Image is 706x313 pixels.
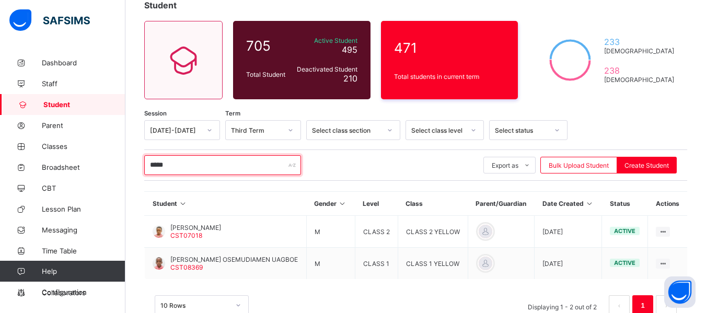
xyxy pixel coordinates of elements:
[343,73,357,84] span: 210
[638,299,647,312] a: 1
[624,161,669,169] span: Create Student
[614,259,635,266] span: active
[9,9,90,31] img: safsims
[244,68,292,81] div: Total Student
[42,288,125,296] span: Configuration
[42,79,125,88] span: Staff
[42,184,125,192] span: CBT
[160,302,229,309] div: 10 Rows
[535,192,602,216] th: Date Created
[535,216,602,248] td: [DATE]
[411,126,465,134] div: Select class level
[42,267,125,275] span: Help
[342,44,357,55] span: 495
[306,192,355,216] th: Gender
[170,231,202,239] span: CST07018
[355,248,398,280] td: CLASS 1
[42,163,125,171] span: Broadsheet
[398,216,468,248] td: CLASS 2 YELLOW
[398,248,468,280] td: CLASS 1 YELLOW
[170,224,221,231] span: [PERSON_NAME]
[42,59,125,67] span: Dashboard
[394,73,505,80] span: Total students in current term
[145,192,307,216] th: Student
[604,47,674,55] span: [DEMOGRAPHIC_DATA]
[604,37,674,47] span: 233
[179,200,188,207] i: Sort in Ascending Order
[306,248,355,280] td: M
[495,126,548,134] div: Select status
[42,226,125,234] span: Messaging
[398,192,468,216] th: Class
[170,256,298,263] span: [PERSON_NAME] OSEMUDIAMEN UAGBOE
[664,276,696,308] button: Open asap
[549,161,609,169] span: Bulk Upload Student
[535,248,602,280] td: [DATE]
[144,110,167,117] span: Session
[295,65,357,73] span: Deactivated Student
[648,192,687,216] th: Actions
[394,40,505,56] span: 471
[468,192,534,216] th: Parent/Guardian
[150,126,201,134] div: [DATE]-[DATE]
[355,192,398,216] th: Level
[602,192,648,216] th: Status
[604,65,674,76] span: 238
[312,126,381,134] div: Select class section
[604,76,674,84] span: [DEMOGRAPHIC_DATA]
[246,38,290,54] span: 705
[42,142,125,150] span: Classes
[614,227,635,235] span: active
[338,200,347,207] i: Sort in Ascending Order
[306,216,355,248] td: M
[42,205,125,213] span: Lesson Plan
[43,100,125,109] span: Student
[42,247,125,255] span: Time Table
[170,263,203,271] span: CST08369
[355,216,398,248] td: CLASS 2
[231,126,282,134] div: Third Term
[225,110,240,117] span: Term
[42,121,125,130] span: Parent
[492,161,518,169] span: Export as
[295,37,357,44] span: Active Student
[585,200,594,207] i: Sort in Ascending Order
